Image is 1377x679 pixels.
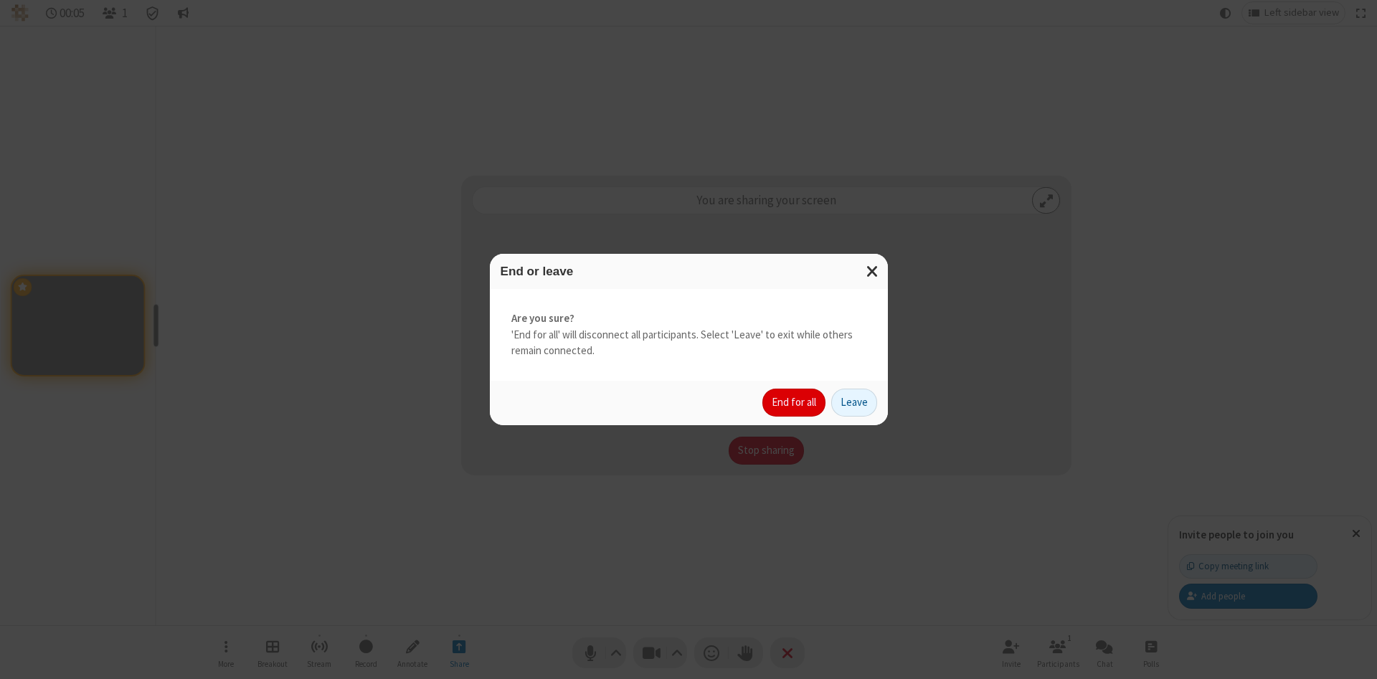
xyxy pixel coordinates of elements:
div: 'End for all' will disconnect all participants. Select 'Leave' to exit while others remain connec... [490,289,888,381]
button: End for all [762,389,825,417]
strong: Are you sure? [511,310,866,327]
button: Leave [831,389,877,417]
button: Close modal [858,254,888,289]
h3: End or leave [501,265,877,278]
